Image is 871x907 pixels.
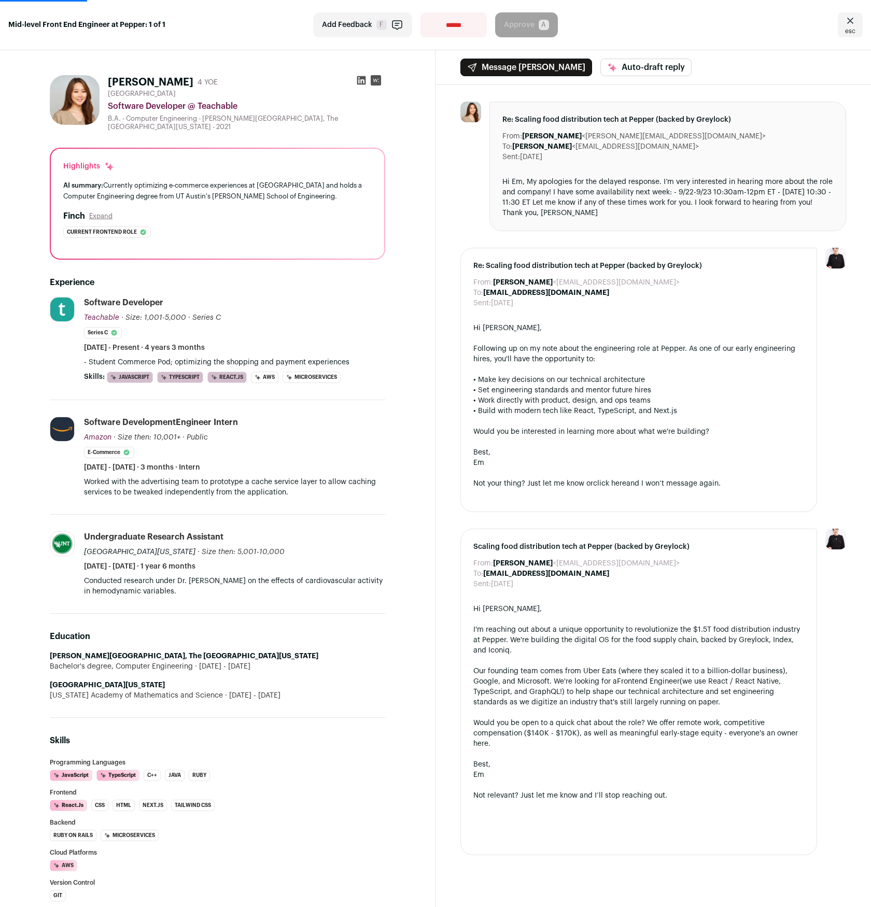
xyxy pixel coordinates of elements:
div: B.A. - Computer Engineering - [PERSON_NAME][GEOGRAPHIC_DATA], The [GEOGRAPHIC_DATA][US_STATE] - 2021 [108,115,385,131]
li: JavaScript [107,372,153,383]
div: Bachelor's degree, Computer Engineering [50,661,385,672]
dd: <[EMAIL_ADDRESS][DOMAIN_NAME]> [493,277,680,288]
h3: Backend [50,819,385,826]
div: Our founding team comes from Uber Eats (where they scaled it to a billion-dollar business), Googl... [473,666,804,707]
div: Would you be interested in learning more about what we're building? [473,427,804,437]
div: [US_STATE] Academy of Mathematics and Science [50,690,385,701]
h1: [PERSON_NAME] [108,75,193,90]
dt: Sent: [473,579,491,589]
span: Series C [192,314,221,321]
h2: Finch [63,210,85,222]
div: 4 YOE [198,77,218,88]
span: · Size then: 10,001+ [114,434,180,441]
div: Following up on my note about the engineering role at Pepper. As one of our early engineering hir... [473,344,804,364]
div: • Build with modern tech like React, TypeScript, and Next.js [473,406,804,416]
dt: To: [502,141,512,152]
strong: [GEOGRAPHIC_DATA][US_STATE] [50,682,165,689]
b: [EMAIL_ADDRESS][DOMAIN_NAME] [483,570,609,577]
button: Auto-draft reply [600,59,692,76]
dt: From: [473,558,493,569]
dd: [DATE] [520,152,542,162]
img: 28d2839d633f5f0854f92568a7c9a5ab89d7127aba394b7cd7d74f181e947d29.jpg [50,532,74,556]
button: Add Feedback F [313,12,412,37]
span: · Size: 1,001-5,000 [121,314,186,321]
div: Em [473,770,804,780]
span: esc [845,27,855,35]
span: [DATE] - [DATE] · 1 year 6 months [84,561,195,572]
li: React.js [50,800,87,811]
div: Software Developer @ Teachable [108,100,385,112]
dd: <[EMAIL_ADDRESS][DOMAIN_NAME]> [512,141,699,152]
dt: To: [473,569,483,579]
li: JavaScript [50,770,92,781]
span: AI summary: [63,182,103,189]
img: 9240684-medium_jpg [825,529,846,549]
strong: [PERSON_NAME][GEOGRAPHIC_DATA], The [GEOGRAPHIC_DATA][US_STATE] [50,653,318,660]
b: [PERSON_NAME] [522,133,582,140]
span: Current frontend role [67,227,137,237]
h3: Cloud Platforms [50,849,385,856]
img: 67b41d54028c257933a91a39627f68b9a67871d7cd2fbef9c142d84b508a0481.jpg [50,75,100,125]
li: AWS [50,860,77,871]
span: [DATE] - [DATE] · 3 months · Intern [84,462,200,473]
div: • Set engineering standards and mentor future hires [473,385,804,395]
dt: Sent: [473,298,491,308]
span: [DATE] - [DATE] [193,661,250,672]
span: · [188,313,190,323]
li: Git [50,890,66,901]
h3: Version Control [50,880,385,886]
h3: Frontend [50,789,385,796]
li: Ruby on Rails [50,830,96,841]
div: Hi Em, My apologies for the delayed response. I’m very interested in hearing more about the role ... [502,177,833,218]
button: Expand [89,212,113,220]
span: [GEOGRAPHIC_DATA] [108,90,176,98]
span: Skills: [84,372,105,382]
p: - Student Commerce Pod; optimizing the shopping and payment experiences [84,357,385,367]
span: Amazon [84,434,111,441]
span: Re: Scaling food distribution tech at Pepper (backed by Greylock) [502,115,833,125]
dd: [DATE] [491,298,513,308]
div: • Work directly with product, design, and ops teams [473,395,804,406]
span: [DATE] - [DATE] [223,690,280,701]
dd: <[PERSON_NAME][EMAIL_ADDRESS][DOMAIN_NAME]> [522,131,766,141]
b: [EMAIL_ADDRESS][DOMAIN_NAME] [483,289,609,296]
span: Scaling food distribution tech at Pepper (backed by Greylock) [473,542,804,552]
dd: <[EMAIL_ADDRESS][DOMAIN_NAME]> [493,558,680,569]
span: Add Feedback [322,20,372,30]
span: Re: Scaling food distribution tech at Pepper (backed by Greylock) [473,261,804,271]
div: Best, [473,447,804,458]
div: Not your thing? Just let me know or and I won’t message again. [473,478,804,489]
span: · Size then: 5,001-10,000 [198,548,285,556]
li: Next.js [139,800,167,811]
li: Java [165,770,185,781]
li: HTML [113,800,135,811]
span: Teachable [84,314,119,321]
dt: Sent: [502,152,520,162]
li: TypeScript [96,770,139,781]
div: I'm reaching out about a unique opportunity to revolutionize the $1.5T food distribution industry... [473,625,804,656]
button: Message [PERSON_NAME] [460,59,592,76]
li: AWS [251,372,278,383]
li: Series C [84,327,122,338]
dt: From: [502,131,522,141]
p: Conducted research under Dr. [PERSON_NAME] on the effects of cardiovascular activity in hemodynam... [84,576,385,597]
h3: Programming Languages [50,759,385,766]
dt: From: [473,277,493,288]
b: [PERSON_NAME] [493,279,553,286]
div: Undergraduate Research Assistant [84,531,223,543]
div: Highlights [63,161,115,172]
li: Tailwind CSS [171,800,215,811]
div: Software Developer [84,297,163,308]
h2: Skills [50,734,385,747]
span: [DATE] - Present · 4 years 3 months [84,343,205,353]
li: Microservices [101,830,159,841]
div: Best, [473,759,804,770]
li: CSS [91,800,108,811]
img: e36df5e125c6fb2c61edd5a0d3955424ed50ce57e60c515fc8d516ef803e31c7.jpg [50,417,74,441]
img: 9240684-medium_jpg [825,248,846,268]
h2: Education [50,630,385,643]
span: · [182,432,185,443]
li: TypeScript [157,372,203,383]
p: Worked with the advertising team to prototype a cache service layer to allow caching services to ... [84,477,385,498]
a: Close [838,12,863,37]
